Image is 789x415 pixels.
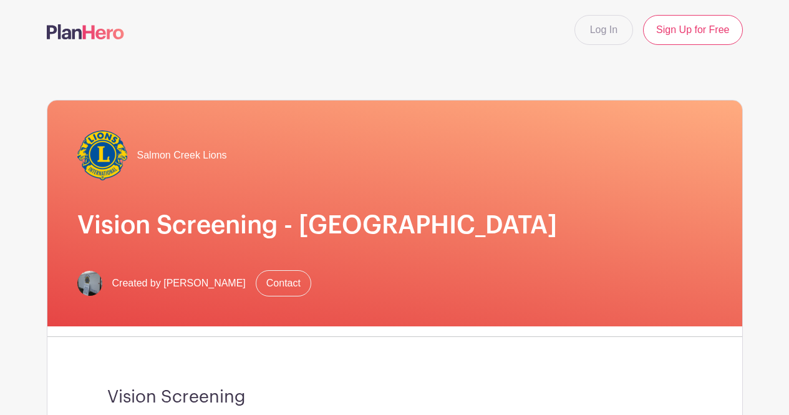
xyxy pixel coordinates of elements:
img: logo-507f7623f17ff9eddc593b1ce0a138ce2505c220e1c5a4e2b4648c50719b7d32.svg [47,24,124,39]
img: lionlogo400-e1522268415706.png [77,130,127,180]
span: Created by [PERSON_NAME] [112,276,246,291]
span: Salmon Creek Lions [137,148,227,163]
h1: Vision Screening - [GEOGRAPHIC_DATA] [77,210,712,240]
img: image(4).jpg [77,271,102,296]
h3: Vision Screening [107,387,682,408]
a: Log In [574,15,633,45]
a: Sign Up for Free [643,15,742,45]
a: Contact [256,270,311,296]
